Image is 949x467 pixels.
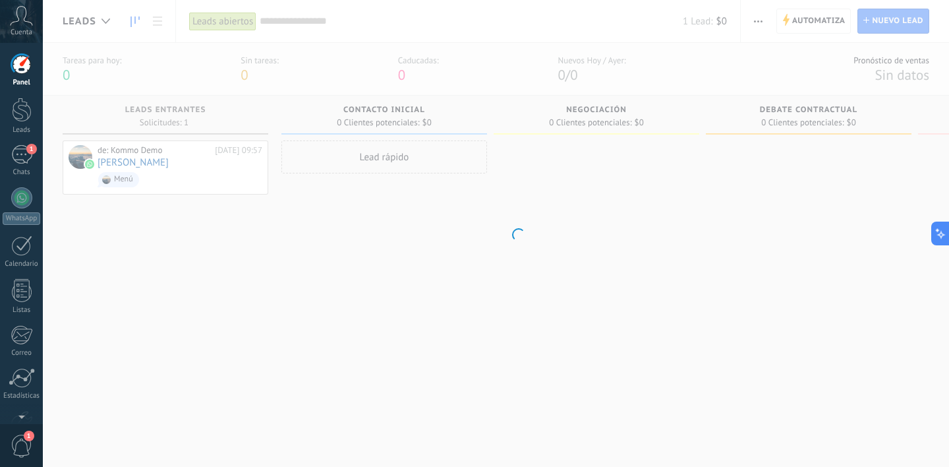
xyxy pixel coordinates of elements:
div: Estadísticas [3,392,41,400]
div: Listas [3,306,41,315]
div: Leads [3,126,41,135]
div: Correo [3,349,41,358]
div: Panel [3,78,41,87]
div: Calendario [3,260,41,268]
div: WhatsApp [3,212,40,225]
div: Chats [3,168,41,177]
span: Cuenta [11,28,32,37]
span: 1 [26,144,37,154]
span: 1 [24,431,34,441]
